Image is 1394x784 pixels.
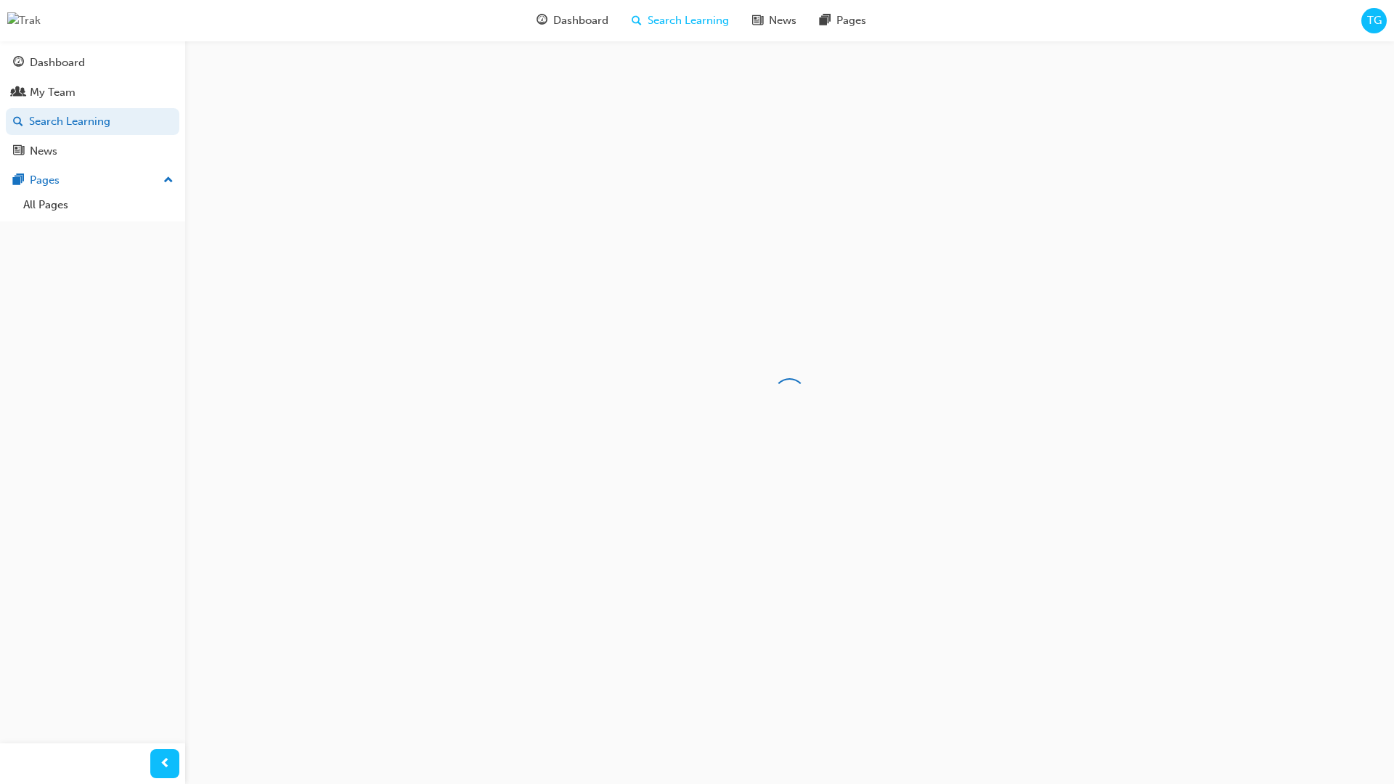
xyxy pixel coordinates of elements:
[6,167,179,194] button: Pages
[13,86,24,99] span: people-icon
[13,145,24,158] span: news-icon
[620,6,741,36] a: search-iconSearch Learning
[6,46,179,167] button: DashboardMy TeamSearch LearningNews
[553,12,608,29] span: Dashboard
[13,115,23,128] span: search-icon
[13,57,24,70] span: guage-icon
[820,12,831,30] span: pages-icon
[163,171,174,190] span: up-icon
[752,12,763,30] span: news-icon
[7,12,41,29] img: Trak
[17,194,179,216] a: All Pages
[13,174,24,187] span: pages-icon
[30,172,60,189] div: Pages
[1361,8,1387,33] button: TG
[769,12,796,29] span: News
[836,12,866,29] span: Pages
[6,138,179,165] a: News
[741,6,808,36] a: news-iconNews
[30,84,76,101] div: My Team
[648,12,729,29] span: Search Learning
[6,108,179,135] a: Search Learning
[525,6,620,36] a: guage-iconDashboard
[632,12,642,30] span: search-icon
[160,755,171,773] span: prev-icon
[537,12,547,30] span: guage-icon
[808,6,878,36] a: pages-iconPages
[1367,12,1382,29] span: TG
[30,54,85,71] div: Dashboard
[6,79,179,106] a: My Team
[6,49,179,76] a: Dashboard
[30,143,57,160] div: News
